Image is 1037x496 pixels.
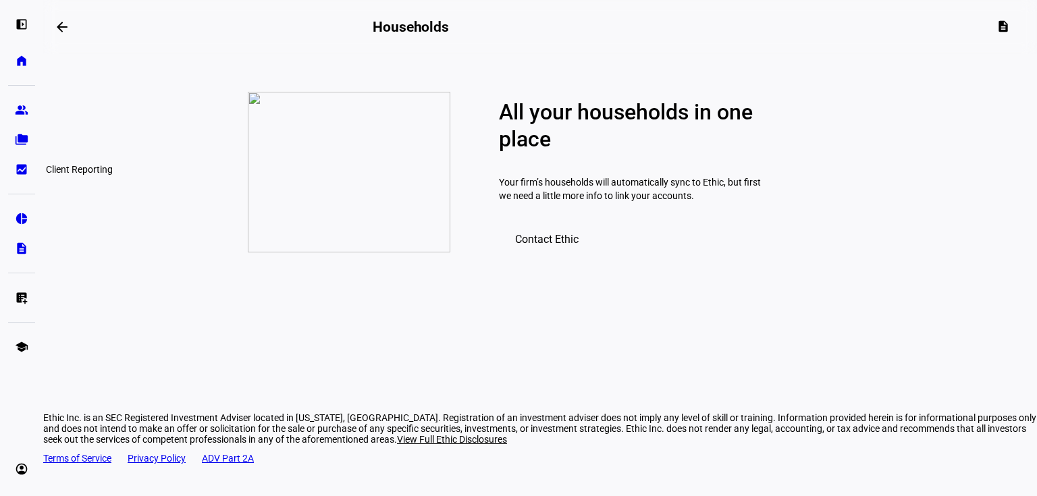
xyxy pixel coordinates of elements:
[15,103,28,117] eth-mat-symbol: group
[499,162,762,216] p: Your firm’s households will automatically sync to Ethic, but first we need a little more info to ...
[15,54,28,67] eth-mat-symbol: home
[15,291,28,304] eth-mat-symbol: list_alt_add
[128,453,186,464] a: Privacy Policy
[8,156,35,183] a: bid_landscape
[8,235,35,262] a: description
[15,163,28,176] eth-mat-symbol: bid_landscape
[8,205,35,232] a: pie_chart
[8,47,35,74] a: home
[15,242,28,255] eth-mat-symbol: description
[373,19,449,35] h2: Households
[54,19,70,35] mat-icon: arrow_backwards
[397,434,507,445] span: View Full Ethic Disclosures
[8,126,35,153] a: folder_copy
[15,212,28,225] eth-mat-symbol: pie_chart
[15,18,28,31] eth-mat-symbol: left_panel_open
[202,453,254,464] a: ADV Part 2A
[499,99,762,153] p: All your households in one place
[15,133,28,146] eth-mat-symbol: folder_copy
[43,453,111,464] a: Terms of Service
[8,97,35,123] a: group
[43,412,1037,445] div: Ethic Inc. is an SEC Registered Investment Adviser located in [US_STATE], [GEOGRAPHIC_DATA]. Regi...
[41,161,118,177] div: Client Reporting
[996,20,1010,33] mat-icon: description
[499,225,595,252] button: Contact Ethic
[15,462,28,476] eth-mat-symbol: account_circle
[515,233,579,246] span: Contact Ethic
[15,340,28,354] eth-mat-symbol: school
[248,92,450,252] img: zero-household.png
